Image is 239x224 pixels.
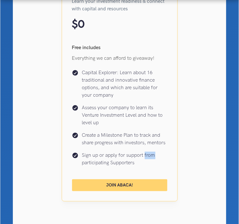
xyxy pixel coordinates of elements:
[82,132,167,147] p: Create a Milestone Plan to track and share progress with investors, mentors
[72,55,167,62] p: Everything we can afford to giveaway!
[72,70,78,76] img: Check icon
[72,18,78,32] p: $
[82,104,167,127] p: Assess your company to learn its Venture Investment Level and how to level up
[72,179,167,191] a: Join Abaca!
[72,105,78,111] img: Check icon
[72,132,78,139] img: Check icon
[82,69,167,99] p: Capital Explorer: Learn about 16 traditional and innovative finance options, and which are suitab...
[82,152,167,167] p: Sign up or apply for support from participating Supporters
[72,45,101,51] strong: Free includes
[78,18,84,32] p: 0
[72,152,78,159] img: Check icon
